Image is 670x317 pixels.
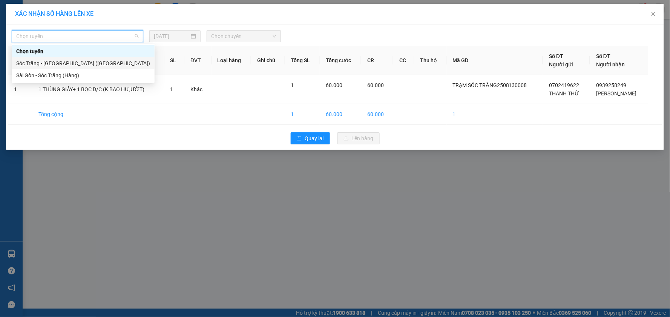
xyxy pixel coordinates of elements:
th: CR [361,46,393,75]
button: Close [643,4,664,25]
td: 1 [8,75,32,104]
div: Sóc Trăng - Sài Gòn (Hàng) [12,57,155,69]
span: Người nhận [596,61,625,67]
td: 60.000 [361,104,393,125]
th: Mã GD [447,46,543,75]
button: uploadLên hàng [337,132,380,144]
span: [PERSON_NAME] [596,90,636,96]
span: Gửi: [3,52,78,80]
div: Sóc Trăng - [GEOGRAPHIC_DATA] ([GEOGRAPHIC_DATA]) [16,59,150,67]
span: XÁC NHẬN SỐ HÀNG LÊN XE [15,10,94,17]
span: Người gửi [549,61,573,67]
div: Sài Gòn - Sóc Trăng (Hàng) [12,69,155,81]
span: TP.HCM -SÓC TRĂNG [44,24,98,29]
th: Loại hàng [212,46,251,75]
div: Chọn tuyến [12,45,155,57]
div: Sài Gòn - Sóc Trăng (Hàng) [16,71,150,80]
td: 60.000 [320,104,361,125]
span: rollback [297,136,302,142]
span: THANH THỨ [549,90,579,96]
span: Chọn tuyến [16,31,139,42]
th: Thu hộ [414,46,447,75]
th: CC [393,46,414,75]
span: 1 [170,86,173,92]
span: 0939258249 [596,82,626,88]
span: 1 [291,82,294,88]
p: Ngày giờ in: [112,9,145,23]
span: close [650,11,656,17]
input: 13/08/2025 [154,32,189,40]
button: rollbackQuay lại [291,132,330,144]
span: Số ĐT [549,53,563,59]
span: Số ĐT [596,53,610,59]
span: Quay lại [305,134,324,142]
span: Chọn chuyến [211,31,276,42]
th: Tổng cước [320,46,361,75]
td: Khác [184,75,211,104]
td: 1 THÙNG GIẤY+ 1 BỌC D/C (K BAO HƯ,ƯỚT) [32,75,164,104]
strong: XE KHÁCH MỸ DUYÊN [48,4,100,20]
th: ĐVT [184,46,211,75]
strong: PHIẾU GỬI HÀNG [43,31,104,39]
th: SL [164,46,185,75]
th: STT [8,46,32,75]
span: [DATE] [112,16,145,23]
td: Tổng cộng [32,104,164,125]
th: Ghi chú [251,46,285,75]
span: 60.000 [326,82,342,88]
span: TRẠM SÓC TRĂNG2508130008 [453,82,527,88]
span: Trạm Sóc Trăng [3,52,78,80]
td: 1 [447,104,543,125]
span: 60.000 [367,82,384,88]
div: Chọn tuyến [16,47,150,55]
span: 0702419622 [549,82,579,88]
td: 1 [285,104,320,125]
th: Tổng SL [285,46,320,75]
